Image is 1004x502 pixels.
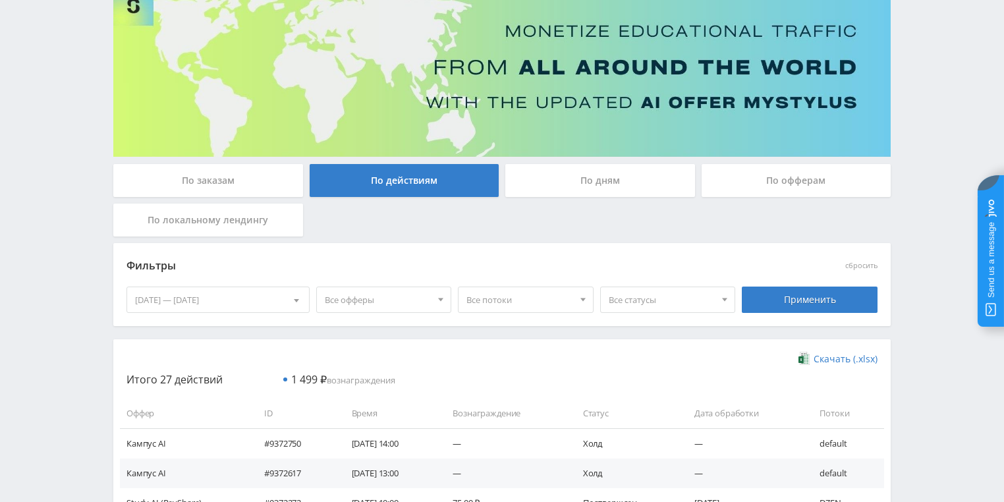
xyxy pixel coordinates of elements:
td: [DATE] 13:00 [339,459,440,488]
td: default [806,428,884,458]
span: Итого 27 действий [126,372,223,387]
td: [DATE] 14:00 [339,428,440,458]
td: — [681,459,807,488]
div: [DATE] — [DATE] [127,287,309,312]
td: — [681,428,807,458]
span: 1 499 ₽ [291,372,327,387]
td: #9372750 [251,428,338,458]
td: Потоки [806,399,884,428]
td: default [806,459,884,488]
td: Холд [570,459,681,488]
div: По дням [505,164,695,197]
div: Фильтры [126,256,688,276]
td: Вознаграждение [439,399,569,428]
span: Скачать (.xlsx) [814,354,878,364]
span: вознаграждения [291,374,395,386]
div: По локальному лендингу [113,204,303,237]
span: Все потоки [466,287,573,312]
td: Статус [570,399,681,428]
img: xlsx [798,352,810,365]
td: ID [251,399,338,428]
td: Время [339,399,440,428]
div: Применить [742,287,878,313]
div: По заказам [113,164,303,197]
a: Скачать (.xlsx) [798,352,878,366]
td: — [439,459,569,488]
span: Все статусы [609,287,715,312]
td: Холд [570,428,681,458]
div: По действиям [310,164,499,197]
td: #9372617 [251,459,338,488]
td: Оффер [120,399,251,428]
button: сбросить [845,262,878,270]
td: Кампус AI [120,459,251,488]
td: Дата обработки [681,399,807,428]
div: По офферам [702,164,891,197]
td: Кампус AI [120,428,251,458]
span: Все офферы [325,287,432,312]
td: — [439,428,569,458]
